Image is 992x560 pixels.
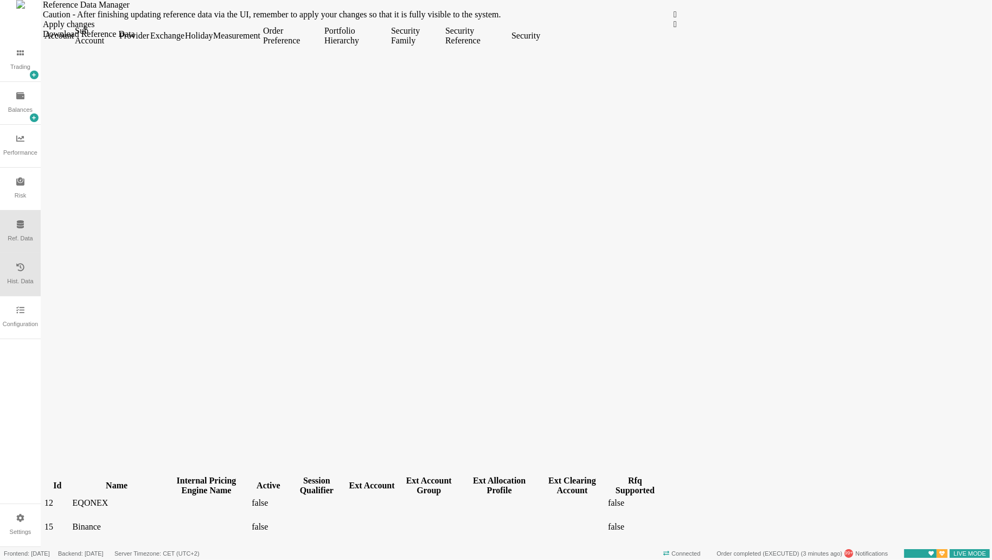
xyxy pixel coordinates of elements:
[8,234,33,243] div: Ref. Data
[565,521,620,533] td: false
[209,481,242,491] div: Active
[30,481,118,491] div: Name
[10,527,31,537] div: Settings
[2,481,28,491] div: Id
[631,20,926,29] div: 
[3,148,37,157] div: Performance
[496,476,563,495] div: Ext Clearing Account
[713,548,892,559] div: Notifications
[15,191,26,200] div: Risk
[660,548,704,559] span: Connected
[1,497,28,509] td: 12
[419,476,493,495] div: Ext Allocation Profile
[208,521,242,533] td: false
[245,476,304,495] div: Session Qualifier
[8,105,33,114] div: Balances
[1,521,28,533] td: 15
[799,550,843,557] span: ( )
[631,20,634,29] span: 
[355,476,417,495] div: Ext Account Group
[208,497,242,509] td: false
[305,481,353,491] div: Ext Account
[3,320,38,329] div: Configuration
[29,521,119,533] td: Binance
[10,62,30,72] div: Trading
[29,497,119,509] td: EQONEX
[7,277,33,286] div: Hist. Data
[565,476,619,495] div: Rfq Supported
[716,550,799,557] span: Order completed (EXECUTED)
[950,548,990,559] span: LIVE MODE
[845,550,853,557] span: 99+
[803,550,840,557] span: 16/09/2025 09:15:30
[565,497,620,509] td: false
[120,476,207,495] div: Internal Pricing Engine Name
